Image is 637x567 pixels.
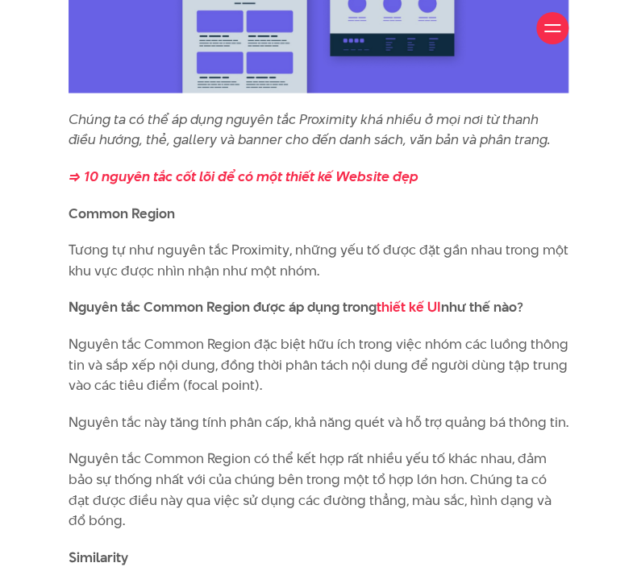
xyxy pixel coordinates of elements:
p: Nguyên tắc Common Region đặc biệt hữu ích trong việc nhóm các luồng thông tin và sắp xếp nội dung... [69,334,568,396]
p: Tương tự như nguyên tắc Proximity, những yếu tố được đặt gần nhau trong một khu vực được nhìn nhậ... [69,240,568,281]
p: Nguyên tắc này tăng tính phân cấp, khả năng quét và hỗ trợ quảng bá thông tin. [69,412,568,433]
p: Nguyên tắc Common Region có thể kết hợp rất nhiều yếu tố khác nhau, đảm bảo sự thống nhất với của... [69,449,568,531]
a: => 10 nguyên tắc cốt lõi để có một thiết kế Website đẹp [69,167,418,186]
b: Common Region [69,204,175,223]
b: Similarity [69,548,128,567]
a: thiết kế UI [377,297,441,317]
i: Chúng ta có thể áp dụng nguyên tắc Proximity khá nhiều ở mọi nơi từ thanh điều hướng, thẻ, galler... [69,110,550,150]
b: Nguyên tắc Common Region được áp dụng trong như thế nào? [69,297,523,317]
